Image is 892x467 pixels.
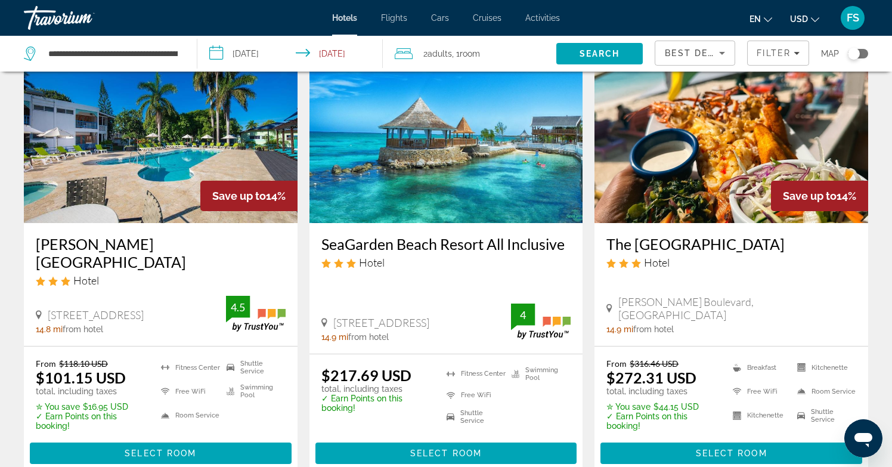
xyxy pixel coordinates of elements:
span: [PERSON_NAME] Boulevard, [GEOGRAPHIC_DATA] [618,295,856,321]
a: Travorium [24,2,143,33]
span: Best Deals [665,48,727,58]
mat-select: Sort by [665,46,725,60]
button: Search [556,43,643,64]
li: Free WiFi [441,388,506,403]
button: Change language [749,10,772,27]
p: total, including taxes [606,386,717,396]
input: Search hotel destination [47,45,179,63]
span: Search [580,49,620,58]
div: 3 star Hotel [606,256,856,269]
div: 3 star Hotel [321,256,571,269]
span: 2 [423,45,452,62]
iframe: Button to launch messaging window [844,419,882,457]
a: Cars [431,13,449,23]
span: , 1 [452,45,480,62]
li: Kitchenette [727,407,792,425]
span: From [606,358,627,369]
span: Filter [757,48,791,58]
span: Adults [428,49,452,58]
a: SeaGarden Beach Resort All Inclusive [321,235,571,253]
li: Free WiFi [155,382,220,400]
li: Room Service [791,382,856,400]
span: Save up to [212,190,266,202]
a: Hotels [332,13,357,23]
div: 4 [511,308,535,322]
p: ✓ Earn Points on this booking! [606,412,717,431]
li: Room Service [155,407,220,425]
p: total, including taxes [36,386,146,396]
span: Save up to [783,190,837,202]
span: Select Room [410,449,482,458]
div: 14% [771,181,868,211]
button: Select Room [315,443,577,464]
li: Breakfast [727,358,792,376]
button: Travelers: 2 adults, 0 children [383,36,556,72]
button: Select Room [30,443,292,464]
img: SeaGarden Beach Resort All Inclusive [309,32,583,223]
span: FS [847,12,859,24]
img: Toby's Resort [24,32,298,223]
li: Shuttle Service [441,409,506,425]
ins: $217.69 USD [321,366,411,384]
span: Hotel [644,256,670,269]
del: $118.10 USD [59,358,108,369]
a: Select Room [30,445,292,458]
span: 14.9 mi [606,324,633,334]
li: Swimming Pool [506,366,571,382]
a: Activities [525,13,560,23]
div: 4.5 [226,300,250,314]
span: 14.9 mi [321,332,348,342]
img: The Boardwalk Village [594,32,868,223]
span: from hotel [348,332,389,342]
a: [PERSON_NAME][GEOGRAPHIC_DATA] [36,235,286,271]
li: Swimming Pool [221,382,286,400]
button: Select Room [600,443,862,464]
p: $44.15 USD [606,402,717,412]
span: Select Room [125,449,196,458]
span: ✮ You save [606,402,651,412]
span: Map [821,45,839,62]
span: USD [790,14,808,24]
span: Room [460,49,480,58]
del: $316.46 USD [630,358,679,369]
span: en [749,14,761,24]
span: [STREET_ADDRESS] [333,316,429,329]
button: Filters [747,41,809,66]
p: ✓ Earn Points on this booking! [36,412,146,431]
li: Shuttle Service [791,407,856,425]
div: 14% [200,181,298,211]
span: Hotel [359,256,385,269]
span: from hotel [633,324,674,334]
button: Change currency [790,10,819,27]
li: Fitness Center [155,358,220,376]
span: [STREET_ADDRESS] [48,308,144,321]
a: The [GEOGRAPHIC_DATA] [606,235,856,253]
button: Toggle map [839,48,868,59]
span: Select Room [696,449,767,458]
img: TrustYou guest rating badge [226,296,286,331]
li: Fitness Center [441,366,506,382]
div: 3 star Hotel [36,274,286,287]
span: 14.8 mi [36,324,63,334]
span: Hotel [73,274,99,287]
a: Select Room [315,445,577,458]
li: Shuttle Service [221,358,286,376]
a: Cruises [473,13,501,23]
span: From [36,358,56,369]
button: User Menu [837,5,868,30]
p: total, including taxes [321,384,432,394]
img: TrustYou guest rating badge [511,304,571,339]
button: Select check in and out date [197,36,383,72]
li: Kitchenette [791,358,856,376]
a: Flights [381,13,407,23]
